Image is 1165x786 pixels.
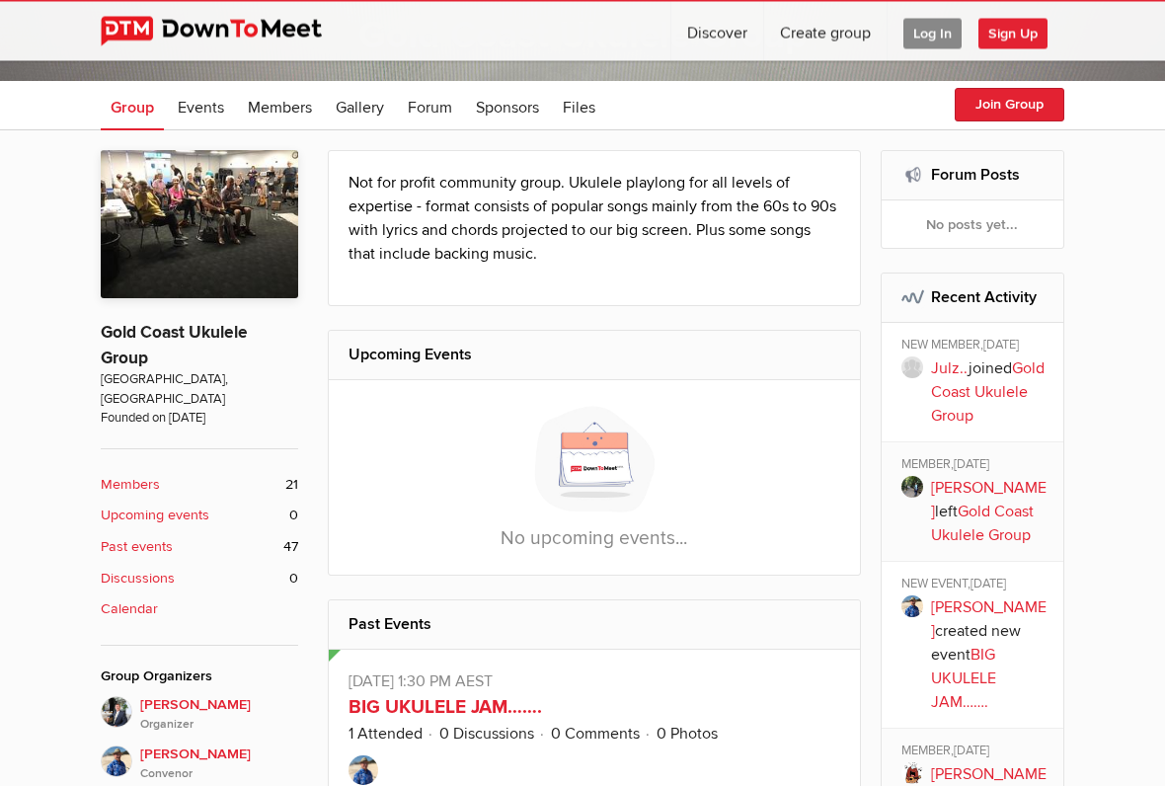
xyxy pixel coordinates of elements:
[140,745,298,784] span: [PERSON_NAME]
[326,82,394,131] a: Gallery
[931,598,1047,642] a: [PERSON_NAME]
[101,569,298,590] a: Discussions 0
[882,201,1064,249] div: No posts yet...
[551,725,640,745] a: 0 Comments
[238,82,322,131] a: Members
[101,475,298,497] a: Members 21
[983,338,1019,354] span: [DATE]
[888,2,977,61] a: Log In
[101,735,298,784] a: [PERSON_NAME]Convenor
[439,725,534,745] a: 0 Discussions
[349,725,423,745] a: 1 Attended
[289,506,298,527] span: 0
[111,99,154,118] span: Group
[178,99,224,118] span: Events
[901,275,1045,322] h2: Recent Activity
[140,717,298,735] i: Organizer
[764,2,887,61] a: Create group
[101,599,158,621] b: Calendar
[283,537,298,559] span: 47
[931,646,996,713] a: BIG UKULELE JAM…….
[140,766,298,784] i: Convenor
[101,82,164,131] a: Group
[408,99,452,118] span: Forum
[168,82,234,131] a: Events
[140,695,298,735] span: [PERSON_NAME]
[931,479,1047,522] a: [PERSON_NAME]
[553,82,605,131] a: Files
[931,359,1045,427] a: Gold Coast Ukulele Group
[285,475,298,497] span: 21
[901,744,1050,763] div: MEMBER,
[971,577,1006,592] span: [DATE]
[978,19,1048,49] span: Sign Up
[349,172,840,267] p: Not for profit community group. Ukulele playlong for all levels of expertise - format consists of...
[101,17,352,46] img: DownToMeet
[931,359,969,379] a: Julz..
[954,744,989,759] span: [DATE]
[954,457,989,473] span: [DATE]
[657,725,718,745] a: 0 Photos
[901,338,1050,357] div: NEW MEMBER,
[931,166,1020,186] a: Forum Posts
[101,697,298,735] a: [PERSON_NAME]Organizer
[101,697,132,729] img: Graham
[248,99,312,118] span: Members
[101,506,298,527] a: Upcoming events 0
[671,2,763,61] a: Discover
[978,2,1063,61] a: Sign Up
[931,596,1050,715] p: created new event
[901,577,1050,596] div: NEW EVENT,
[466,82,549,131] a: Sponsors
[476,99,539,118] span: Sponsors
[931,477,1050,548] p: left
[336,99,384,118] span: Gallery
[349,670,840,694] p: [DATE] 1:30 PM AEST
[101,667,298,688] div: Group Organizers
[349,332,840,379] h2: Upcoming Events
[398,82,462,131] a: Forum
[955,89,1064,122] button: Join Group
[101,537,298,559] a: Past events 47
[101,371,298,410] span: [GEOGRAPHIC_DATA], [GEOGRAPHIC_DATA]
[101,747,132,778] img: Graeme E.
[101,569,175,590] b: Discussions
[101,599,298,621] a: Calendar
[289,569,298,590] span: 0
[903,19,962,49] span: Log In
[101,537,173,559] b: Past events
[101,506,209,527] b: Upcoming events
[931,357,1050,429] p: joined
[329,381,860,576] div: No upcoming events...
[901,457,1050,477] div: MEMBER,
[349,756,378,786] img: Graeme E.
[931,503,1034,546] a: Gold Coast Ukulele Group
[101,410,298,429] span: Founded on [DATE]
[101,475,160,497] b: Members
[349,601,840,649] h2: Past Events
[563,99,595,118] span: Files
[101,151,298,299] img: Gold Coast Ukulele Group
[349,696,542,720] a: BIG UKULELE JAM…….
